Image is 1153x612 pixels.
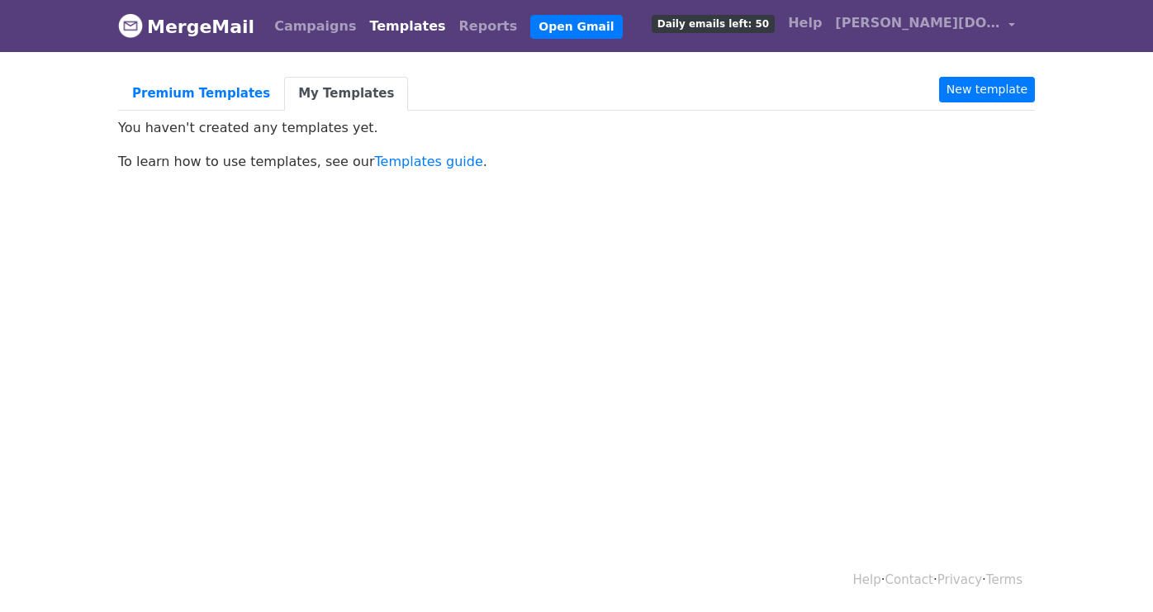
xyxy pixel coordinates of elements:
a: [PERSON_NAME][DOMAIN_NAME][EMAIL_ADDRESS][PERSON_NAME][DOMAIN_NAME] [828,7,1022,45]
a: Open Gmail [530,15,622,39]
a: Contact [885,572,933,587]
a: My Templates [284,77,408,111]
a: Reports [453,10,524,43]
span: Daily emails left: 50 [652,15,775,33]
img: MergeMail logo [118,13,143,38]
a: Help [853,572,881,587]
a: New template [939,77,1035,102]
a: MergeMail [118,9,254,44]
a: Premium Templates [118,77,284,111]
span: [PERSON_NAME][DOMAIN_NAME][EMAIL_ADDRESS][PERSON_NAME][DOMAIN_NAME] [835,13,1000,33]
a: Daily emails left: 50 [645,7,781,40]
a: Templates guide [375,154,483,169]
p: You haven't created any templates yet. [118,119,1035,136]
a: Campaigns [268,10,363,43]
p: To learn how to use templates, see our . [118,153,1035,170]
a: Privacy [937,572,982,587]
a: Templates [363,10,452,43]
a: Help [781,7,828,40]
a: Terms [986,572,1023,587]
